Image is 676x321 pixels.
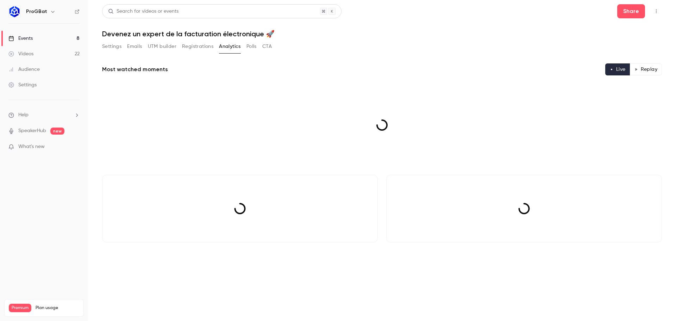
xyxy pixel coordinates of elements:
[8,66,40,73] div: Audience
[36,305,79,311] span: Plan usage
[8,50,33,57] div: Videos
[18,111,29,119] span: Help
[102,65,168,74] h2: Most watched moments
[617,4,645,18] button: Share
[127,41,142,52] button: Emails
[8,111,80,119] li: help-dropdown-opener
[8,35,33,42] div: Events
[8,81,37,88] div: Settings
[102,30,662,38] h1: Devenez un expert de la facturation électronique 🚀
[18,127,46,135] a: SpeakerHub
[262,41,272,52] button: CTA
[18,143,45,150] span: What's new
[71,144,80,150] iframe: Noticeable Trigger
[9,304,31,312] span: Premium
[26,8,47,15] h6: ProGBat
[246,41,257,52] button: Polls
[102,41,121,52] button: Settings
[108,8,179,15] div: Search for videos or events
[182,41,213,52] button: Registrations
[50,128,64,135] span: new
[148,41,176,52] button: UTM builder
[9,6,20,17] img: ProGBat
[605,63,630,75] button: Live
[219,41,241,52] button: Analytics
[630,63,662,75] button: Replay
